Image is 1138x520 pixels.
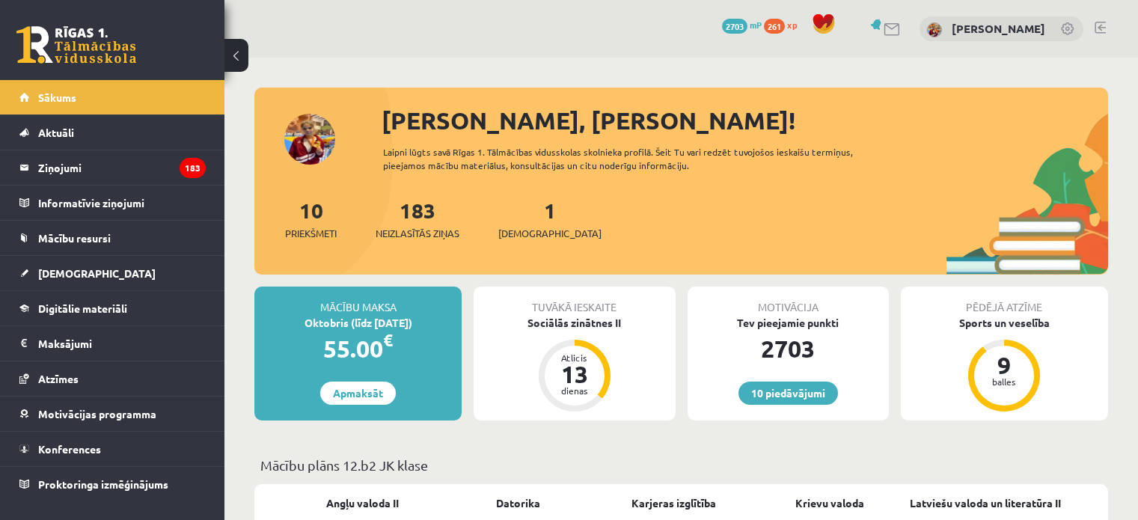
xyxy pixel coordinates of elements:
[764,19,804,31] a: 261 xp
[19,467,206,501] a: Proktoringa izmēģinājums
[19,150,206,185] a: Ziņojumi183
[19,80,206,114] a: Sākums
[19,397,206,431] a: Motivācijas programma
[952,21,1045,36] a: [PERSON_NAME]
[750,19,762,31] span: mP
[38,186,206,220] legend: Informatīvie ziņojumi
[552,386,597,395] div: dienas
[795,495,864,511] a: Krievu valoda
[38,326,206,361] legend: Maksājumi
[19,361,206,396] a: Atzīmes
[19,291,206,325] a: Digitālie materiāli
[722,19,762,31] a: 2703 mP
[496,495,540,511] a: Datorika
[631,495,716,511] a: Karjeras izglītība
[552,362,597,386] div: 13
[285,197,337,241] a: 10Priekšmeti
[901,315,1108,331] div: Sports un veselība
[38,91,76,104] span: Sākums
[901,315,1108,414] a: Sports un veselība 9 balles
[19,432,206,466] a: Konferences
[326,495,399,511] a: Angļu valoda II
[38,477,168,491] span: Proktoringa izmēģinājums
[285,226,337,241] span: Priekšmeti
[254,315,462,331] div: Oktobris (līdz [DATE])
[19,221,206,255] a: Mācību resursi
[38,231,111,245] span: Mācību resursi
[982,377,1027,386] div: balles
[738,382,838,405] a: 10 piedāvājumi
[474,315,675,331] div: Sociālās zinātnes II
[982,353,1027,377] div: 9
[38,372,79,385] span: Atzīmes
[382,103,1108,138] div: [PERSON_NAME], [PERSON_NAME]!
[16,26,136,64] a: Rīgas 1. Tālmācības vidusskola
[38,266,156,280] span: [DEMOGRAPHIC_DATA]
[254,331,462,367] div: 55.00
[688,315,889,331] div: Tev pieejamie punkti
[901,287,1108,315] div: Pēdējā atzīme
[254,287,462,315] div: Mācību maksa
[260,455,1102,475] p: Mācību plāns 12.b2 JK klase
[722,19,747,34] span: 2703
[38,150,206,185] legend: Ziņojumi
[927,22,942,37] img: Sofija Losāne
[552,353,597,362] div: Atlicis
[383,329,393,351] span: €
[498,197,602,241] a: 1[DEMOGRAPHIC_DATA]
[38,442,101,456] span: Konferences
[764,19,785,34] span: 261
[910,495,1061,511] a: Latviešu valoda un literatūra II
[498,226,602,241] span: [DEMOGRAPHIC_DATA]
[19,326,206,361] a: Maksājumi
[320,382,396,405] a: Apmaksāt
[688,287,889,315] div: Motivācija
[19,186,206,220] a: Informatīvie ziņojumi
[474,287,675,315] div: Tuvākā ieskaite
[474,315,675,414] a: Sociālās zinātnes II Atlicis 13 dienas
[376,197,459,241] a: 183Neizlasītās ziņas
[688,331,889,367] div: 2703
[38,126,74,139] span: Aktuāli
[38,302,127,315] span: Digitālie materiāli
[19,115,206,150] a: Aktuāli
[38,407,156,420] span: Motivācijas programma
[376,226,459,241] span: Neizlasītās ziņas
[180,158,206,178] i: 183
[19,256,206,290] a: [DEMOGRAPHIC_DATA]
[383,145,896,172] div: Laipni lūgts savā Rīgas 1. Tālmācības vidusskolas skolnieka profilā. Šeit Tu vari redzēt tuvojošo...
[787,19,797,31] span: xp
